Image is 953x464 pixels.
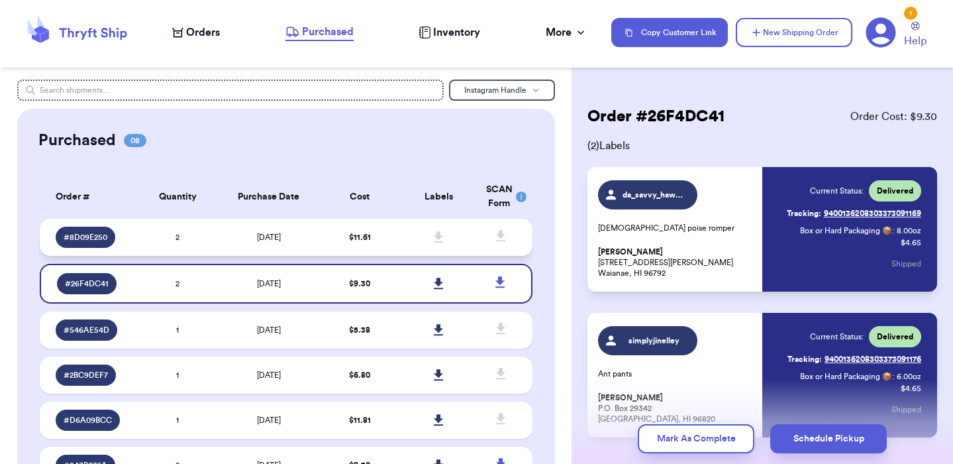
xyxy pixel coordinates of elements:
span: $ 6.80 [349,371,370,379]
p: $ 4.65 [901,383,921,394]
input: Search shipments... [17,80,444,101]
a: Tracking:9400136208303373091176 [787,349,921,370]
span: Box or Hard Packaging 📦 [800,227,892,235]
span: Current Status: [810,331,864,342]
span: Order Cost: $ 9.30 [850,109,937,125]
span: [DATE] [257,416,281,424]
span: 8.00 oz [897,225,921,236]
span: 6.00 oz [897,371,921,382]
h2: Order # 26F4DC41 [587,106,725,127]
button: Instagram Handle [449,80,555,101]
span: $ 11.61 [349,233,371,241]
p: [DEMOGRAPHIC_DATA] poise romper [598,223,754,233]
span: Instagram Handle [464,86,527,94]
span: Tracking: [787,208,821,219]
th: Cost [321,175,399,219]
span: 08 [124,134,146,147]
span: Orders [186,25,220,40]
div: 1 [904,7,917,20]
span: 1 [176,416,179,424]
span: : [892,371,894,382]
span: da_savvy_hawaiian [623,190,685,200]
a: Purchased [285,24,354,41]
button: Shipped [891,249,921,278]
span: 2 [176,280,179,288]
span: # 546AE54D [64,325,109,335]
a: Help [904,22,927,49]
button: Schedule Pickup [770,424,887,453]
span: # 2BC9DEF7 [64,370,108,380]
a: Orders [172,25,220,40]
div: SCAN Form [486,183,517,211]
a: Tracking:9400136208303373091169 [787,203,921,224]
span: Purchased [302,24,354,40]
span: # 8D09E250 [64,232,107,243]
span: 2 [176,233,179,241]
span: [DATE] [257,326,281,334]
span: Delivered [877,186,913,196]
button: Copy Customer Link [611,18,728,47]
span: # D6A09BCC [64,415,112,426]
span: [DATE] [257,371,281,379]
a: Inventory [419,25,480,40]
p: P.O. Box 29342 [GEOGRAPHIC_DATA], HI 96820 [598,392,754,424]
span: simplyjinelley [623,335,685,346]
span: 1 [176,371,179,379]
span: : [892,225,894,236]
div: More [546,25,587,40]
span: [PERSON_NAME] [598,393,663,403]
span: [PERSON_NAME] [598,247,663,257]
span: # 26F4DC41 [65,278,109,289]
span: Help [904,33,927,49]
button: New Shipping Order [736,18,852,47]
p: $ 4.65 [901,237,921,248]
span: $ 11.81 [349,416,371,424]
span: Delivered [877,331,913,342]
span: [DATE] [257,233,281,241]
span: 1 [176,326,179,334]
button: Mark As Complete [638,424,754,453]
th: Order # [40,175,138,219]
span: Inventory [433,25,480,40]
span: $ 9.30 [349,280,370,288]
p: [STREET_ADDRESS][PERSON_NAME] Waianae, HI 96792 [598,247,754,278]
button: Shipped [891,395,921,424]
p: Ant pants [598,369,754,379]
span: Tracking: [787,354,822,365]
span: Current Status: [810,186,864,196]
th: Quantity [138,175,217,219]
span: ( 2 ) Labels [587,138,937,154]
h2: Purchased [38,130,116,151]
th: Purchase Date [217,175,321,219]
span: Box or Hard Packaging 📦 [800,373,892,380]
th: Labels [399,175,478,219]
span: [DATE] [257,280,281,288]
span: $ 5.38 [349,326,370,334]
a: 1 [866,17,896,48]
